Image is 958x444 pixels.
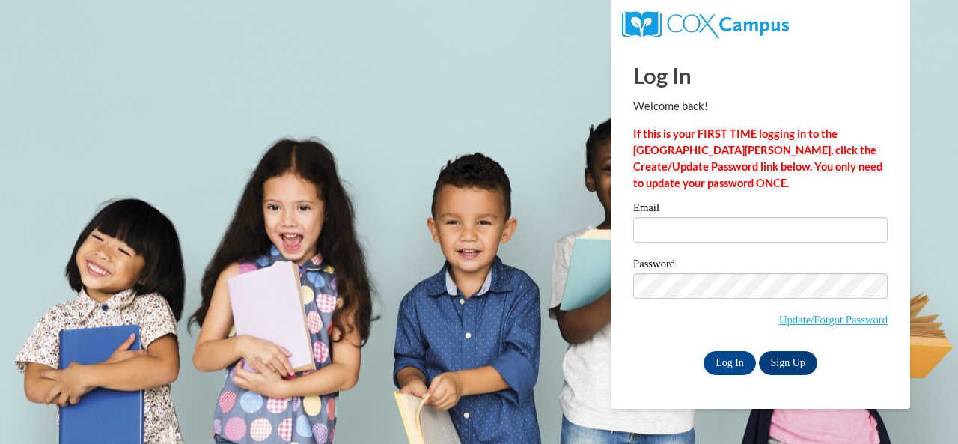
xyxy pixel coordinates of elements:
strong: If this is your FIRST TIME logging in to the [GEOGRAPHIC_DATA][PERSON_NAME], click the Create/Upd... [633,127,882,189]
a: Sign Up [759,351,817,375]
h1: Log In [633,60,888,91]
img: COX Campus [622,11,789,38]
label: Password [633,258,888,273]
a: COX Campus [622,17,789,30]
label: Email [633,202,888,217]
p: Welcome back! [633,98,888,115]
input: Log In [704,351,756,375]
a: Update/Forgot Password [779,314,888,326]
